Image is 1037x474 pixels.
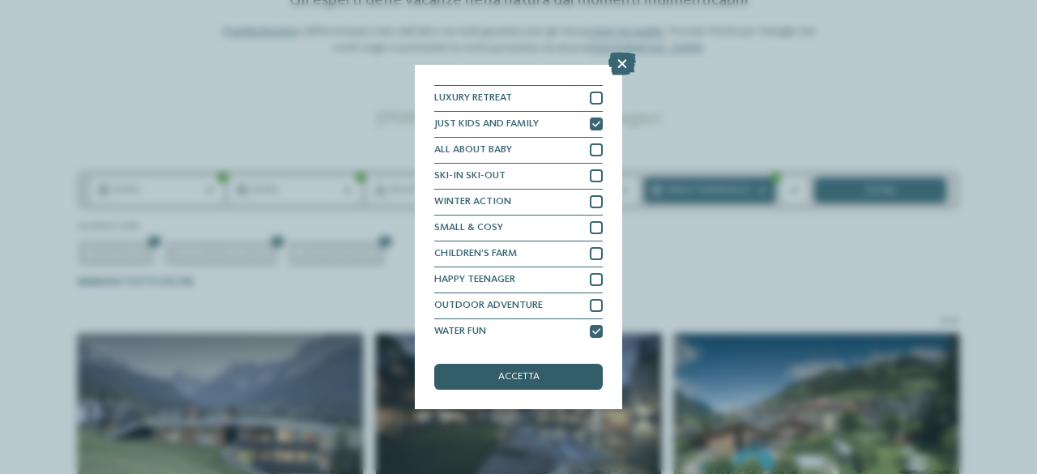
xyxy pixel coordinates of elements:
span: HAPPY TEENAGER [434,275,515,285]
span: SKI-IN SKI-OUT [434,171,506,181]
span: accetta [498,372,540,382]
span: CHILDREN’S FARM [434,249,517,259]
span: OUTDOOR ADVENTURE [434,301,543,311]
span: ALL ABOUT BABY [434,145,512,156]
span: LUXURY RETREAT [434,93,512,104]
span: WATER FUN [434,327,486,337]
span: SMALL & COSY [434,223,503,233]
span: WINTER ACTION [434,197,511,207]
span: JUST KIDS AND FAMILY [434,119,539,130]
